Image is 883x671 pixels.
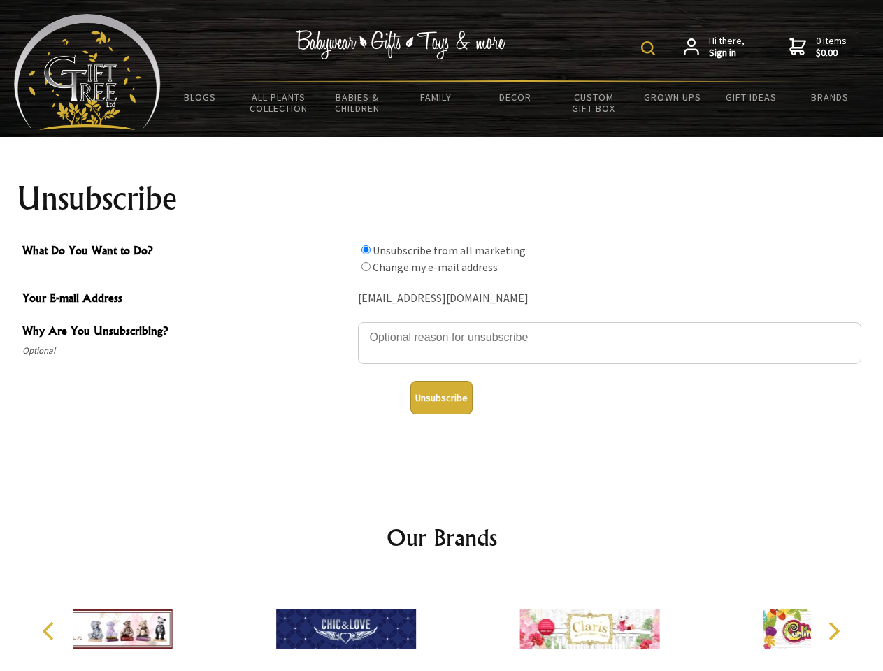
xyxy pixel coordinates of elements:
[475,82,554,112] a: Decor
[22,322,351,342] span: Why Are You Unsubscribing?
[791,82,870,112] a: Brands
[318,82,397,123] a: Babies & Children
[22,242,351,262] span: What Do You Want to Do?
[709,47,745,59] strong: Sign in
[709,35,745,59] span: Hi there,
[240,82,319,123] a: All Plants Collection
[361,262,371,271] input: What Do You Want to Do?
[397,82,476,112] a: Family
[296,30,506,59] img: Babywear - Gifts - Toys & more
[373,243,526,257] label: Unsubscribe from all marketing
[35,616,66,647] button: Previous
[28,521,856,554] h2: Our Brands
[358,288,861,310] div: [EMAIL_ADDRESS][DOMAIN_NAME]
[161,82,240,112] a: BLOGS
[633,82,712,112] a: Grown Ups
[816,34,847,59] span: 0 items
[816,47,847,59] strong: $0.00
[641,41,655,55] img: product search
[684,35,745,59] a: Hi there,Sign in
[358,322,861,364] textarea: Why Are You Unsubscribing?
[818,616,849,647] button: Next
[373,260,498,274] label: Change my e-mail address
[14,14,161,130] img: Babyware - Gifts - Toys and more...
[361,245,371,254] input: What Do You Want to Do?
[22,289,351,310] span: Your E-mail Address
[17,182,867,215] h1: Unsubscribe
[789,35,847,59] a: 0 items$0.00
[712,82,791,112] a: Gift Ideas
[22,342,351,359] span: Optional
[410,381,473,414] button: Unsubscribe
[554,82,633,123] a: Custom Gift Box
